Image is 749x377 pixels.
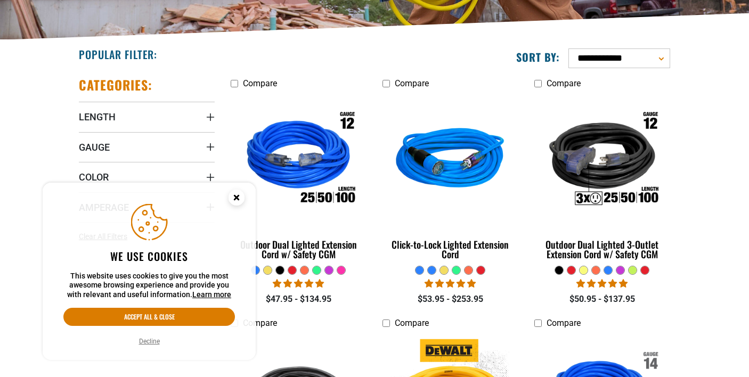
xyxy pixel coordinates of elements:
[425,278,476,289] span: 4.87 stars
[63,272,235,300] p: This website uses cookies to give you the most awesome browsing experience and provide you with r...
[79,47,157,61] h2: Popular Filter:
[383,99,517,222] img: blue
[395,78,429,88] span: Compare
[534,293,670,306] div: $50.95 - $137.95
[516,50,560,64] label: Sort by:
[192,290,231,299] a: This website uses cookies to give you the most awesome browsing experience and provide you with r...
[535,99,669,222] img: Outdoor Dual Lighted 3-Outlet Extension Cord w/ Safety CGM
[232,99,366,222] img: Outdoor Dual Lighted Extension Cord w/ Safety CGM
[79,132,215,162] summary: Gauge
[79,162,215,192] summary: Color
[576,278,628,289] span: 4.80 stars
[63,308,235,326] button: Accept all & close
[273,278,324,289] span: 4.81 stars
[43,183,256,360] aside: Cookie Consent
[79,102,215,132] summary: Length
[395,318,429,328] span: Compare
[231,94,367,265] a: Outdoor Dual Lighted Extension Cord w/ Safety CGM Outdoor Dual Lighted Extension Cord w/ Safety CGM
[79,77,152,93] h2: Categories:
[79,141,110,153] span: Gauge
[534,240,670,259] div: Outdoor Dual Lighted 3-Outlet Extension Cord w/ Safety CGM
[243,318,277,328] span: Compare
[547,318,581,328] span: Compare
[79,111,116,123] span: Length
[382,240,518,259] div: Click-to-Lock Lighted Extension Cord
[63,249,235,263] h2: We use cookies
[243,78,277,88] span: Compare
[231,240,367,259] div: Outdoor Dual Lighted Extension Cord w/ Safety CGM
[382,293,518,306] div: $53.95 - $253.95
[547,78,581,88] span: Compare
[136,336,163,347] button: Decline
[217,183,256,216] button: Close this option
[79,171,109,183] span: Color
[382,94,518,265] a: blue Click-to-Lock Lighted Extension Cord
[534,94,670,265] a: Outdoor Dual Lighted 3-Outlet Extension Cord w/ Safety CGM Outdoor Dual Lighted 3-Outlet Extensio...
[231,293,367,306] div: $47.95 - $134.95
